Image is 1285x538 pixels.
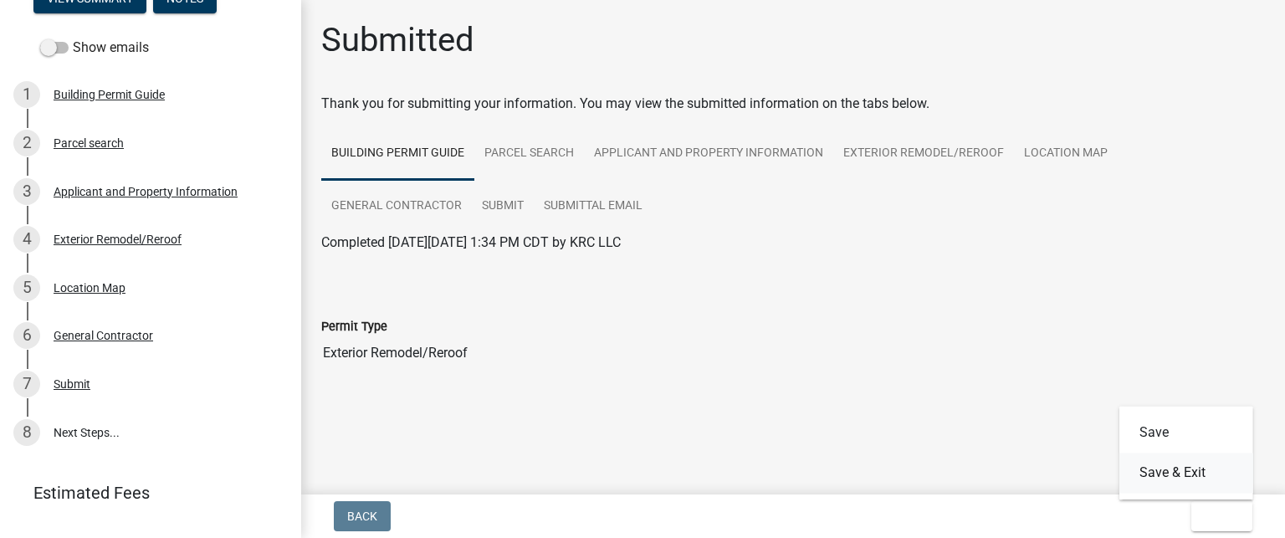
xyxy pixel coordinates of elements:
[833,127,1014,181] a: Exterior Remodel/Reroof
[13,226,40,253] div: 4
[321,94,1265,114] div: Thank you for submitting your information. You may view the submitted information on the tabs below.
[54,89,165,100] div: Building Permit Guide
[1119,453,1253,493] button: Save & Exit
[54,282,125,294] div: Location Map
[13,81,40,108] div: 1
[1119,412,1253,453] button: Save
[13,178,40,205] div: 3
[472,180,534,233] a: Submit
[321,234,621,250] span: Completed [DATE][DATE] 1:34 PM CDT by KRC LLC
[54,378,90,390] div: Submit
[1205,510,1229,523] span: Exit
[347,510,377,523] span: Back
[54,330,153,341] div: General Contractor
[13,371,40,397] div: 7
[1014,127,1118,181] a: Location Map
[1119,406,1253,500] div: Exit
[534,180,653,233] a: Submittal Email
[334,501,391,531] button: Back
[13,476,274,510] a: Estimated Fees
[321,20,474,60] h1: Submitted
[321,180,472,233] a: General Contractor
[13,419,40,446] div: 8
[54,186,238,197] div: Applicant and Property Information
[13,130,40,156] div: 2
[13,322,40,349] div: 6
[54,137,124,149] div: Parcel search
[321,127,474,181] a: Building Permit Guide
[40,38,149,58] label: Show emails
[13,274,40,301] div: 5
[584,127,833,181] a: Applicant and Property Information
[54,233,182,245] div: Exterior Remodel/Reroof
[321,321,387,333] label: Permit Type
[1191,501,1252,531] button: Exit
[474,127,584,181] a: Parcel search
